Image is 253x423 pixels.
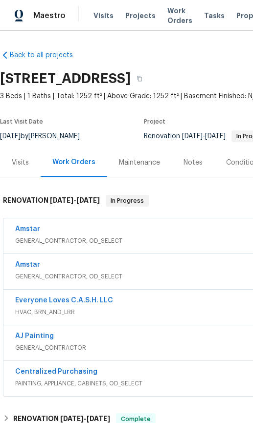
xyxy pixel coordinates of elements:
[12,158,29,168] div: Visits
[204,12,225,19] span: Tasks
[52,157,95,167] div: Work Orders
[15,261,40,268] a: Amstar
[60,415,84,422] span: [DATE]
[3,195,100,207] h6: RENOVATION
[167,6,192,25] span: Work Orders
[60,415,110,422] span: -
[50,197,100,204] span: -
[15,368,97,375] a: Centralized Purchasing
[15,333,54,339] a: AJ Painting
[107,196,148,206] span: In Progress
[125,11,156,21] span: Projects
[50,197,73,204] span: [DATE]
[144,119,165,125] span: Project
[15,297,113,304] a: Everyone Loves C.A.S.H. LLC
[205,133,226,140] span: [DATE]
[184,158,203,168] div: Notes
[76,197,100,204] span: [DATE]
[182,133,203,140] span: [DATE]
[182,133,226,140] span: -
[119,158,160,168] div: Maintenance
[87,415,110,422] span: [DATE]
[93,11,114,21] span: Visits
[15,226,40,233] a: Amstar
[131,70,148,87] button: Copy Address
[33,11,66,21] span: Maestro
